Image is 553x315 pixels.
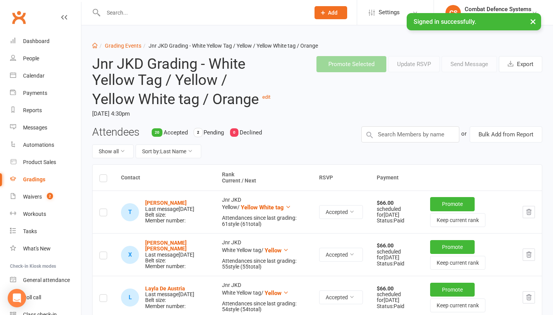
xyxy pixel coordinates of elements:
[145,292,194,297] div: Last message [DATE]
[47,193,53,199] span: 2
[265,246,289,255] button: Yellow
[10,206,81,223] a: Workouts
[145,285,185,292] a: Layla De Austria
[430,240,475,254] button: Promote
[23,38,50,44] div: Dashboard
[377,243,416,260] div: scheduled for [DATE]
[215,233,312,276] td: Jnr JKD White Yellow tag /
[141,41,318,50] li: Jnr JKD Grading - White Yellow Tag / Yellow / Yellow White tag / Orange
[430,283,475,297] button: Promote
[241,204,284,211] span: Yellow White tag
[430,197,475,211] button: Promote
[265,288,289,298] button: Yellow
[23,73,45,79] div: Calendar
[10,289,81,306] a: Roll call
[23,245,51,252] div: What's New
[312,165,370,191] th: RSVP
[10,33,81,50] a: Dashboard
[222,215,305,227] div: Attendances since last grading: 61 style ( 61 total)
[10,171,81,188] a: Gradings
[222,301,305,313] div: Attendances since last grading: 54 style ( 54 total)
[136,144,201,158] button: Sort by:Last Name
[499,56,542,72] button: Export
[10,136,81,154] a: Automations
[377,303,416,309] div: Status: Paid
[92,126,139,138] h3: Attendees
[145,240,208,270] div: Belt size: Member number:
[315,6,347,19] button: Add
[10,240,81,257] a: What's New
[145,240,187,252] a: [PERSON_NAME] [PERSON_NAME]
[10,50,81,67] a: People
[361,126,459,143] input: Search Members by name
[121,288,139,307] div: Layla De Austria
[379,4,400,21] span: Settings
[23,142,54,148] div: Automations
[377,218,416,224] div: Status: Paid
[23,228,37,234] div: Tasks
[377,286,416,303] div: scheduled for [DATE]
[319,248,363,262] button: Accepted
[92,144,134,158] button: Show all
[145,286,194,310] div: Belt size: Member number:
[92,56,273,107] h2: Jnr JKD Grading - White Yellow Tag / Yellow / Yellow White tag / Orange
[23,277,70,283] div: General attendance
[377,200,394,206] strong: $66.00
[262,94,270,100] a: edit
[445,5,461,20] div: CS
[145,252,208,258] div: Last message [DATE]
[230,128,238,137] div: 0
[319,290,363,304] button: Accepted
[430,213,485,227] button: Keep current rank
[121,246,139,264] div: Xavier Bastidas Milne
[105,43,141,49] a: Grading Events
[145,206,194,212] div: Last message [DATE]
[9,8,28,27] a: Clubworx
[328,10,338,16] span: Add
[10,85,81,102] a: Payments
[152,128,162,137] div: 20
[241,203,291,212] button: Yellow White tag
[465,13,531,20] div: Combat Defence Systems
[92,107,273,120] time: [DATE] 4:30pm
[23,211,46,217] div: Workouts
[145,200,187,206] a: [PERSON_NAME]
[23,55,39,61] div: People
[204,129,224,136] span: Pending
[370,165,542,191] th: Payment
[164,129,188,136] span: Accepted
[215,191,312,233] td: Jnr JKD Yellow /
[465,6,531,13] div: Combat Defence Systems
[377,242,394,249] strong: $66.00
[101,7,305,18] input: Search...
[23,124,47,131] div: Messages
[265,290,281,297] span: Yellow
[145,200,194,224] div: Belt size: Member number:
[10,67,81,85] a: Calendar
[430,256,485,270] button: Keep current rank
[319,205,363,219] button: Accepted
[10,102,81,119] a: Reports
[461,126,467,141] div: or
[10,223,81,240] a: Tasks
[215,165,312,191] th: Rank Current / Next
[23,294,41,300] div: Roll call
[23,107,42,113] div: Reports
[23,90,47,96] div: Payments
[10,188,81,206] a: Waivers 2
[377,261,416,267] div: Status: Paid
[470,126,542,143] button: Bulk Add from Report
[23,159,56,165] div: Product Sales
[194,128,202,137] div: 2
[10,154,81,171] a: Product Sales
[114,165,215,191] th: Contact
[430,298,485,312] button: Keep current rank
[377,285,394,292] strong: $66.00
[526,13,540,30] button: ×
[23,194,42,200] div: Waivers
[10,119,81,136] a: Messages
[265,247,281,254] span: Yellow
